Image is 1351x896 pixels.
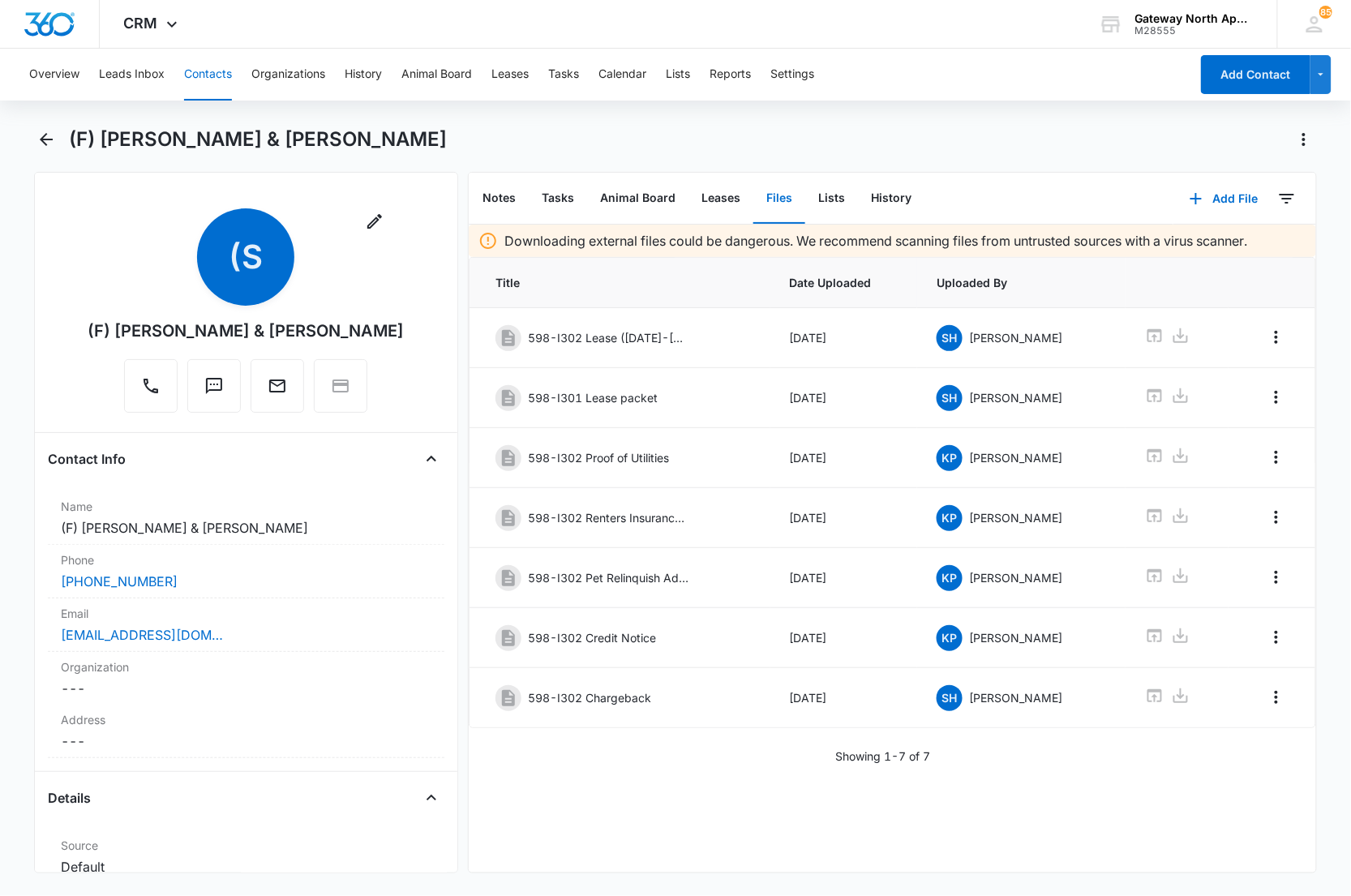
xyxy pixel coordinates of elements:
button: Overflow Menu [1263,504,1289,530]
dd: --- [61,679,432,698]
td: [DATE] [770,608,918,668]
button: History [345,49,382,101]
button: Overflow Menu [1263,684,1289,710]
a: [PHONE_NUMBER] [61,572,178,591]
a: Email [251,384,304,398]
button: Lists [666,49,690,101]
span: SH [937,385,963,411]
p: [PERSON_NAME] [969,569,1062,586]
label: Phone [61,551,432,568]
button: Reports [710,49,751,101]
p: 598-I302 Chargeback [528,689,651,706]
label: Source [61,837,432,854]
td: [DATE] [770,548,918,608]
button: Animal Board [587,174,688,224]
div: Name(F) [PERSON_NAME] & [PERSON_NAME] [48,491,445,545]
span: Title [495,274,750,291]
button: Text [187,359,241,413]
p: 598-I302 Renters Insurance ([DATE]-[DATE]) [528,509,690,526]
button: Overflow Menu [1263,564,1289,590]
dd: --- [61,731,432,751]
label: Email [61,605,432,622]
p: 598-I301 Lease packet [528,389,658,406]
span: (S [197,208,294,306]
span: KP [937,445,963,471]
dd: Default [61,857,432,877]
button: Tasks [548,49,579,101]
span: KP [937,625,963,651]
h1: (F) [PERSON_NAME] & [PERSON_NAME] [69,127,447,152]
button: Overflow Menu [1263,624,1289,650]
div: SourceDefault [48,830,445,884]
dd: (F) [PERSON_NAME] & [PERSON_NAME] [61,518,432,538]
button: Tasks [529,174,587,224]
td: [DATE] [770,668,918,728]
button: Leases [491,49,529,101]
div: Email[EMAIL_ADDRESS][DOMAIN_NAME] [48,598,445,652]
button: Files [753,174,805,224]
p: [PERSON_NAME] [969,389,1062,406]
h4: Details [48,788,91,808]
button: Add File [1173,179,1274,218]
span: SH [937,325,963,351]
button: Settings [770,49,814,101]
p: [PERSON_NAME] [969,629,1062,646]
div: Phone[PHONE_NUMBER] [48,545,445,598]
label: Address [61,711,432,728]
button: Overflow Menu [1263,324,1289,350]
button: Overview [29,49,79,101]
button: Email [251,359,304,413]
p: 598-I302 Lease ([DATE]-[DATE]) [528,329,690,346]
p: Downloading external files could be dangerous. We recommend scanning files from untrusted sources... [504,231,1247,251]
button: Overflow Menu [1263,384,1289,410]
button: Add Contact [1201,55,1310,94]
button: Leases [688,174,753,224]
span: KP [937,505,963,531]
button: Call [124,359,178,413]
label: Organization [61,658,432,675]
a: Call [124,384,178,398]
h4: Contact Info [48,449,126,469]
span: Uploaded By [937,274,1106,291]
button: Back [34,126,59,152]
a: Text [187,384,241,398]
div: (F) [PERSON_NAME] & [PERSON_NAME] [88,319,404,343]
span: 85 [1319,6,1332,19]
td: [DATE] [770,488,918,548]
span: SH [937,685,963,711]
span: CRM [124,15,158,32]
button: Contacts [184,49,232,101]
button: Close [418,446,444,472]
button: Calendar [598,49,646,101]
button: History [858,174,924,224]
td: [DATE] [770,428,918,488]
p: [PERSON_NAME] [969,509,1062,526]
button: Actions [1291,126,1317,152]
p: [PERSON_NAME] [969,329,1062,346]
p: Showing 1-7 of 7 [835,748,930,765]
p: [PERSON_NAME] [969,449,1062,466]
a: [EMAIL_ADDRESS][DOMAIN_NAME] [61,625,223,645]
div: Address--- [48,705,445,758]
button: Organizations [251,49,325,101]
td: [DATE] [770,308,918,368]
p: 598-I302 Credit Notice [528,629,656,646]
div: Organization--- [48,652,445,705]
span: Date Uploaded [790,274,899,291]
button: Notes [470,174,529,224]
button: Animal Board [401,49,472,101]
p: [PERSON_NAME] [969,689,1062,706]
p: 598-I302 Pet Relinquish Addendum [528,569,690,586]
div: notifications count [1319,6,1332,19]
button: Overflow Menu [1263,444,1289,470]
button: Filters [1274,186,1300,212]
div: account name [1135,12,1254,25]
label: Name [61,498,432,515]
td: [DATE] [770,368,918,428]
p: 598-I302 Proof of Utilities [528,449,669,466]
button: Leads Inbox [99,49,165,101]
span: KP [937,565,963,591]
div: account id [1135,25,1254,36]
button: Lists [805,174,858,224]
button: Close [418,785,444,811]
